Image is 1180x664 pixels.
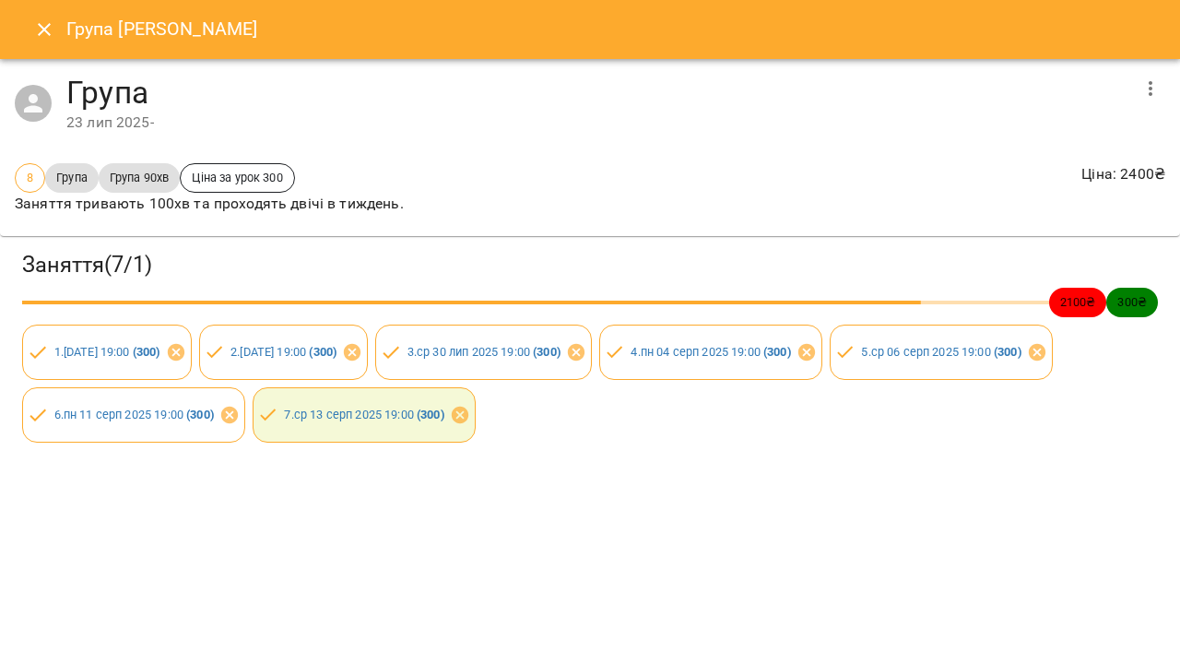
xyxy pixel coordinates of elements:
[99,169,180,186] span: Група 90хв
[253,387,476,443] div: 7.ср 13 серп 2025 19:00 (300)
[1081,163,1165,185] p: Ціна : 2400 ₴
[417,408,444,421] b: ( 300 )
[22,387,245,443] div: 6.пн 11 серп 2025 19:00 (300)
[230,345,336,359] a: 2.[DATE] 19:00 (300)
[199,325,369,380] div: 2.[DATE] 19:00 (300)
[407,345,560,359] a: 3.ср 30 лип 2025 19:00 (300)
[861,345,1021,359] a: 5.ср 06 серп 2025 19:00 (300)
[631,345,790,359] a: 4.пн 04 серп 2025 19:00 (300)
[66,112,1128,134] div: 23 лип 2025 -
[22,7,66,52] button: Close
[994,345,1021,359] b: ( 300 )
[66,15,258,43] h6: Група [PERSON_NAME]
[763,345,791,359] b: ( 300 )
[186,408,214,421] b: ( 300 )
[22,325,192,380] div: 1.[DATE] 19:00 (300)
[16,169,44,186] span: 8
[375,325,592,380] div: 3.ср 30 лип 2025 19:00 (300)
[54,408,214,421] a: 6.пн 11 серп 2025 19:00 (300)
[599,325,822,380] div: 4.пн 04 серп 2025 19:00 (300)
[830,325,1053,380] div: 5.ср 06 серп 2025 19:00 (300)
[54,345,160,359] a: 1.[DATE] 19:00 (300)
[133,345,160,359] b: ( 300 )
[533,345,560,359] b: ( 300 )
[66,74,1128,112] h4: Група
[284,408,443,421] a: 7.ср 13 серп 2025 19:00 (300)
[15,193,404,215] p: Заняття тривають 100хв та проходять двічі в тиждень.
[1049,293,1107,311] span: 2100 ₴
[45,169,99,186] span: Група
[22,251,1158,279] h3: Заняття ( 7 / 1 )
[1106,293,1158,311] span: 300 ₴
[309,345,336,359] b: ( 300 )
[181,169,293,186] span: Ціна за урок 300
